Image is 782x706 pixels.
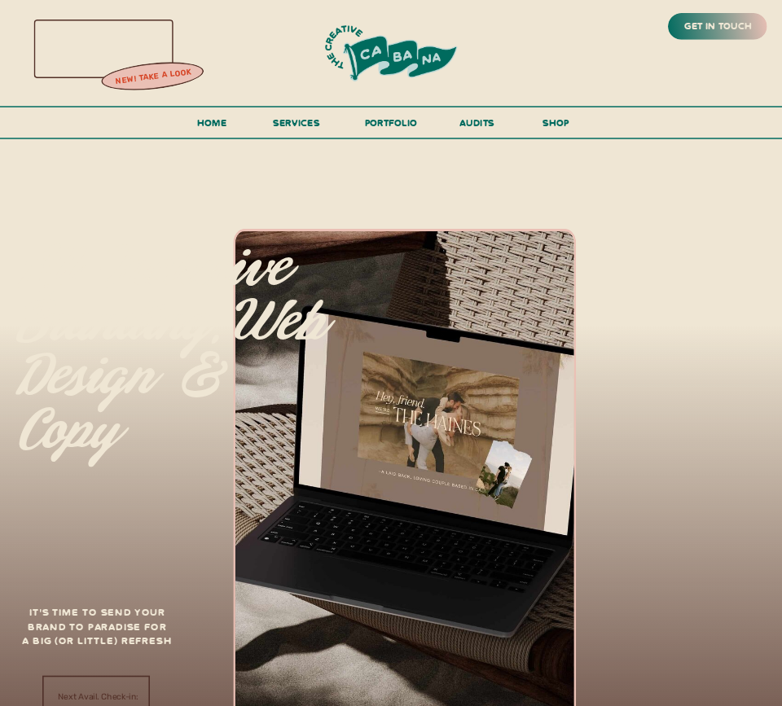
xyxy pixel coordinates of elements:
[20,604,174,655] h3: It's time to send your brand to paradise for a big (or little) refresh
[682,18,755,36] a: get in touch
[100,64,207,90] a: new! take a look
[191,115,232,139] a: Home
[18,242,329,426] p: All-inclusive branding, web design & copy
[269,115,323,139] a: services
[458,115,497,138] a: audits
[44,691,153,702] a: Next Avail. Check-in:
[360,115,421,139] a: portfolio
[273,116,320,129] span: services
[525,115,587,138] a: shop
